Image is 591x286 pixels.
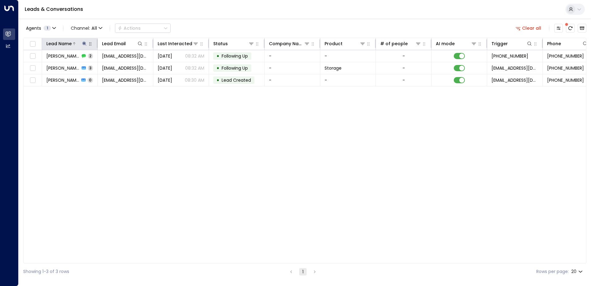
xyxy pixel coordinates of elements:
[185,77,204,83] p: 08:30 AM
[491,40,508,47] div: Trigger
[578,24,586,32] button: Archived Leads
[25,6,83,13] a: Leads & Conversations
[222,65,248,71] span: Following Up
[265,50,320,62] td: -
[436,40,477,47] div: AI mode
[402,53,405,59] div: -
[102,53,149,59] span: hannah0808rawlinson@gmail.com
[380,40,421,47] div: # of people
[29,40,36,48] span: Toggle select all
[491,40,533,47] div: Trigger
[102,77,149,83] span: hannah0808rawlinson@gmail.com
[158,65,172,71] span: Sep 18, 2025
[491,65,538,71] span: leads@space-station.co.uk
[320,50,376,62] td: -
[287,268,319,275] nav: pagination navigation
[158,40,192,47] div: Last Interacted
[115,24,171,33] button: Actions
[320,74,376,86] td: -
[68,24,105,32] span: Channel:
[536,268,569,275] label: Rows per page:
[402,65,405,71] div: -
[213,40,254,47] div: Status
[325,40,342,47] div: Product
[46,40,72,47] div: Lead Name
[26,26,41,30] span: Agents
[115,24,171,33] div: Button group with a nested menu
[269,40,310,47] div: Company Name
[547,40,561,47] div: Phone
[380,40,408,47] div: # of people
[158,40,199,47] div: Last Interacted
[402,77,405,83] div: -
[68,24,105,32] button: Channel:All
[87,77,93,83] span: 0
[185,53,204,59] p: 08:32 AM
[88,53,93,58] span: 2
[547,53,584,59] span: +447432081344
[29,64,36,72] span: Toggle select row
[185,65,204,71] p: 08:32 AM
[46,77,79,83] span: Hannah Rawlinson
[102,40,143,47] div: Lead Email
[222,77,251,83] span: Lead Created
[213,40,228,47] div: Status
[269,40,304,47] div: Company Name
[46,40,87,47] div: Lead Name
[325,65,342,71] span: Storage
[46,53,80,59] span: Hannah Rawlinson
[46,65,80,71] span: Hannah Rawlinson
[29,52,36,60] span: Toggle select row
[436,40,455,47] div: AI mode
[571,267,584,276] div: 20
[118,25,141,31] div: Actions
[222,53,248,59] span: Following Up
[299,268,307,275] button: page 1
[216,51,219,61] div: •
[325,40,366,47] div: Product
[491,77,538,83] span: leads@space-station.co.uk
[513,24,544,32] button: Clear all
[88,65,93,71] span: 3
[29,76,36,84] span: Toggle select row
[44,26,51,31] span: 1
[102,65,149,71] span: hannah0808rawlinson@gmail.com
[566,24,575,32] span: There are new threads available. Refresh the grid to view the latest updates.
[265,74,320,86] td: -
[265,62,320,74] td: -
[216,63,219,73] div: •
[216,75,219,85] div: •
[158,53,172,59] span: Yesterday
[547,65,584,71] span: +447432081344
[491,53,528,59] span: +447432081344
[158,77,172,83] span: Sep 14, 2025
[23,24,58,32] button: Agents1
[91,26,97,31] span: All
[547,40,588,47] div: Phone
[102,40,126,47] div: Lead Email
[547,77,584,83] span: +447432081344
[23,268,69,275] div: Showing 1-3 of 3 rows
[554,24,563,32] button: Customize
